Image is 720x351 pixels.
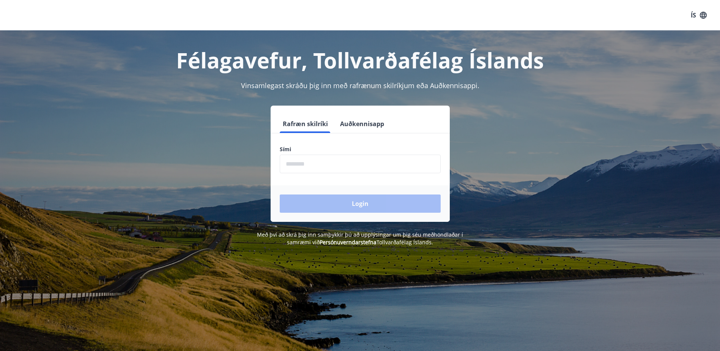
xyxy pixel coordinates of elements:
button: ÍS [687,8,711,22]
span: Með því að skrá þig inn samþykkir þú að upplýsingar um þig séu meðhöndlaðar í samræmi við Tollvar... [257,231,463,246]
h1: Félagavefur, Tollvarðafélag Íslands [96,46,624,74]
span: Vinsamlegast skráðu þig inn með rafrænum skilríkjum eða Auðkennisappi. [241,81,479,90]
button: Rafræn skilríki [280,115,331,133]
label: Sími [280,145,441,153]
a: Persónuverndarstefna [320,239,377,246]
button: Auðkennisapp [337,115,387,133]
